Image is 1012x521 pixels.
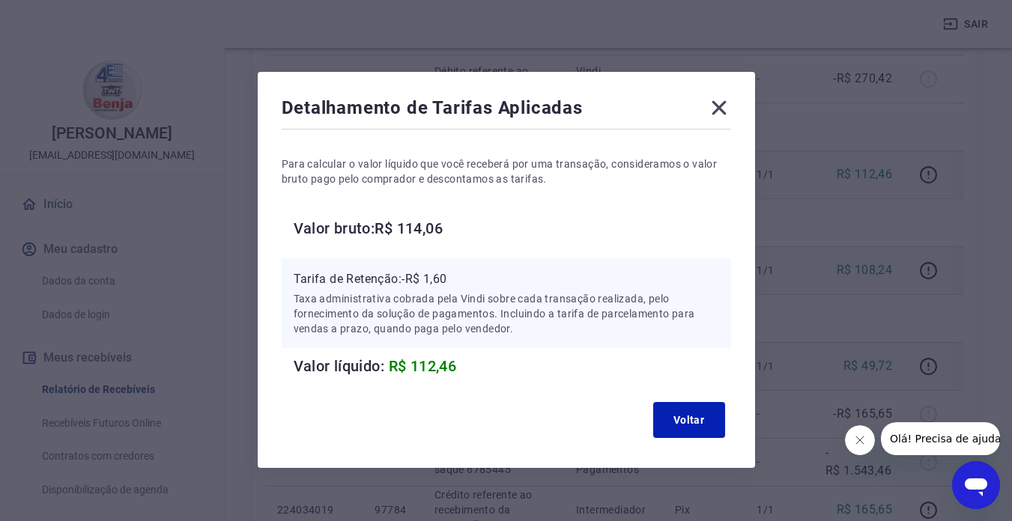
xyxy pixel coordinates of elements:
[294,270,719,288] p: Tarifa de Retenção: -R$ 1,60
[845,425,875,455] iframe: Fechar mensagem
[294,291,719,336] p: Taxa administrativa cobrada pela Vindi sobre cada transação realizada, pelo fornecimento da soluç...
[282,156,731,186] p: Para calcular o valor líquido que você receberá por uma transação, consideramos o valor bruto pag...
[282,96,731,126] div: Detalhamento de Tarifas Aplicadas
[9,10,126,22] span: Olá! Precisa de ajuda?
[389,357,457,375] span: R$ 112,46
[952,461,1000,509] iframe: Botão para abrir a janela de mensagens
[653,402,725,438] button: Voltar
[881,422,1000,455] iframe: Mensagem da empresa
[294,354,731,378] h6: Valor líquido:
[294,216,731,240] h6: Valor bruto: R$ 114,06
